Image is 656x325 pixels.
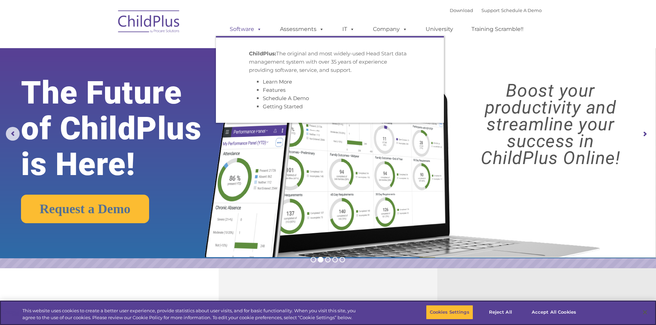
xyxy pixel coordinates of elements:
[335,22,362,36] a: IT
[528,305,580,319] button: Accept All Cookies
[263,87,285,93] a: Features
[501,8,542,13] a: Schedule A Demo
[249,50,276,57] strong: ChildPlus:
[21,75,230,182] rs-layer: The Future of ChildPlus is Here!
[263,103,303,110] a: Getting Started
[115,6,184,40] img: ChildPlus by Procare Solutions
[21,195,149,223] a: Request a Demo
[223,22,269,36] a: Software
[426,305,473,319] button: Cookies Settings
[366,22,414,36] a: Company
[637,305,653,320] button: Close
[465,22,530,36] a: Training Scramble!!
[263,78,292,85] a: Learn More
[96,45,117,51] span: Last name
[249,50,411,74] p: The original and most widely-used Head Start data management system with over 35 years of experie...
[479,305,522,319] button: Reject All
[419,22,460,36] a: University
[450,8,542,13] font: |
[263,95,309,101] a: Schedule A Demo
[273,22,331,36] a: Assessments
[450,8,473,13] a: Download
[481,8,500,13] a: Support
[22,307,361,321] div: This website uses cookies to create a better user experience, provide statistics about user visit...
[453,82,648,166] rs-layer: Boost your productivity and streamline your success in ChildPlus Online!
[96,74,125,79] span: Phone number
